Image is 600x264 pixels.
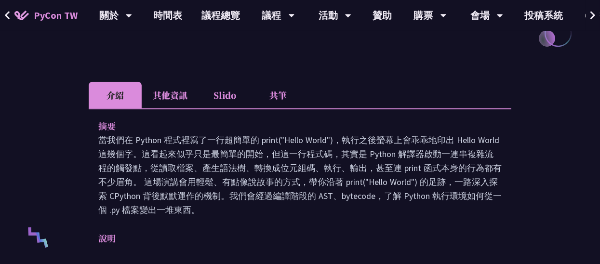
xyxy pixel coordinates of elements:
[98,231,482,245] p: 說明
[199,82,252,108] li: Slido
[585,12,595,19] img: Locale Icon
[89,82,142,108] li: 介紹
[14,11,29,20] img: Home icon of PyCon TW 2025
[98,133,502,217] p: 當我們在 Python 程式裡寫了一行超簡單的 print("Hello World")，執行之後螢幕上會乖乖地印出 Hello World 這幾個字。這看起來似乎只是最簡單的開始，但這一行程式...
[98,119,482,133] p: 摘要
[34,8,78,23] span: PyCon TW
[5,3,87,27] a: PyCon TW
[252,82,305,108] li: 共筆
[142,82,199,108] li: 其他資訊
